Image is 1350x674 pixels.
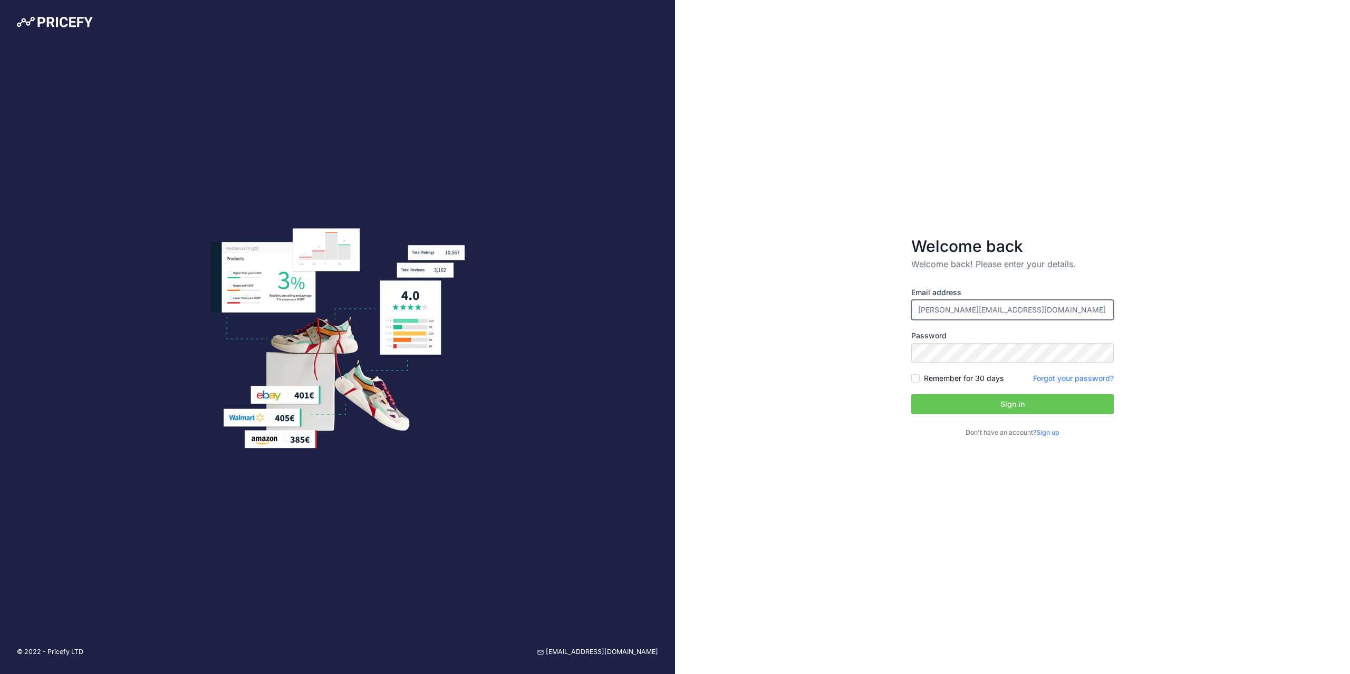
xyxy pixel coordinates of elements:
[911,300,1114,320] input: Enter your email
[911,287,1114,298] label: Email address
[911,330,1114,341] label: Password
[1036,428,1059,436] a: Sign up
[924,373,1004,384] label: Remember for 30 days
[17,647,83,657] p: © 2022 - Pricefy LTD
[17,17,93,27] img: Pricefy
[911,237,1114,256] h3: Welcome back
[911,394,1114,414] button: Sign in
[537,647,658,657] a: [EMAIL_ADDRESS][DOMAIN_NAME]
[911,258,1114,270] p: Welcome back! Please enter your details.
[911,428,1114,438] p: Don't have an account?
[1033,374,1114,383] a: Forgot your password?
